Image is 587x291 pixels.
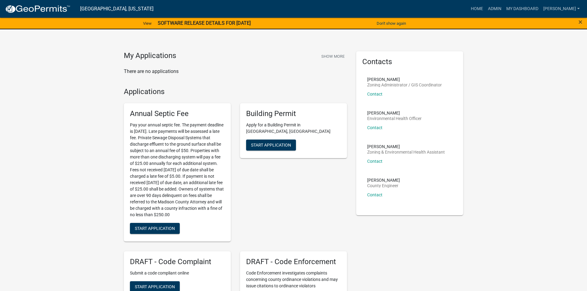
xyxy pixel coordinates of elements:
[124,87,347,96] h4: Applications
[468,3,485,15] a: Home
[246,122,341,135] p: Apply for a Building Permit in [GEOGRAPHIC_DATA], [GEOGRAPHIC_DATA]
[504,3,541,15] a: My Dashboard
[246,257,341,266] h5: DRAFT - Code Enforcement
[246,109,341,118] h5: Building Permit
[124,51,176,60] h4: My Applications
[130,270,225,276] p: Submit a code compliant online
[374,18,408,28] button: Don't show again
[367,77,442,82] p: [PERSON_NAME]
[578,18,582,26] button: Close
[319,51,347,61] button: Show More
[141,18,154,28] a: View
[130,122,225,218] p: Pay your annual septic fee. The payment deadline is [DATE]. Late payments will be assessed a late...
[367,83,442,87] p: Zoning Administrator / GIS Coordinator
[367,184,400,188] p: County Engineer
[367,159,382,164] a: Contact
[541,3,582,15] a: [PERSON_NAME]
[367,111,422,115] p: [PERSON_NAME]
[130,257,225,266] h5: DRAFT - Code Complaint
[367,116,422,121] p: Environmental Health Officer
[367,192,382,197] a: Contact
[130,109,225,118] h5: Annual Septic Fee
[246,270,341,289] p: Code Enforcement investigates complaints concerning county ordinance violations and may issue cit...
[124,68,347,75] p: There are no applications
[367,125,382,130] a: Contact
[367,150,445,154] p: Zoning & Environmental Health Assistant
[246,140,296,151] button: Start Application
[578,18,582,26] span: ×
[80,4,153,14] a: [GEOGRAPHIC_DATA], [US_STATE]
[135,226,175,231] span: Start Application
[362,57,457,66] h5: Contacts
[367,144,445,149] p: [PERSON_NAME]
[135,284,175,289] span: Start Application
[367,92,382,96] a: Contact
[158,20,251,26] strong: SOFTWARE RELEASE DETAILS FOR [DATE]
[367,178,400,182] p: [PERSON_NAME]
[130,223,180,234] button: Start Application
[251,143,291,147] span: Start Application
[485,3,504,15] a: Admin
